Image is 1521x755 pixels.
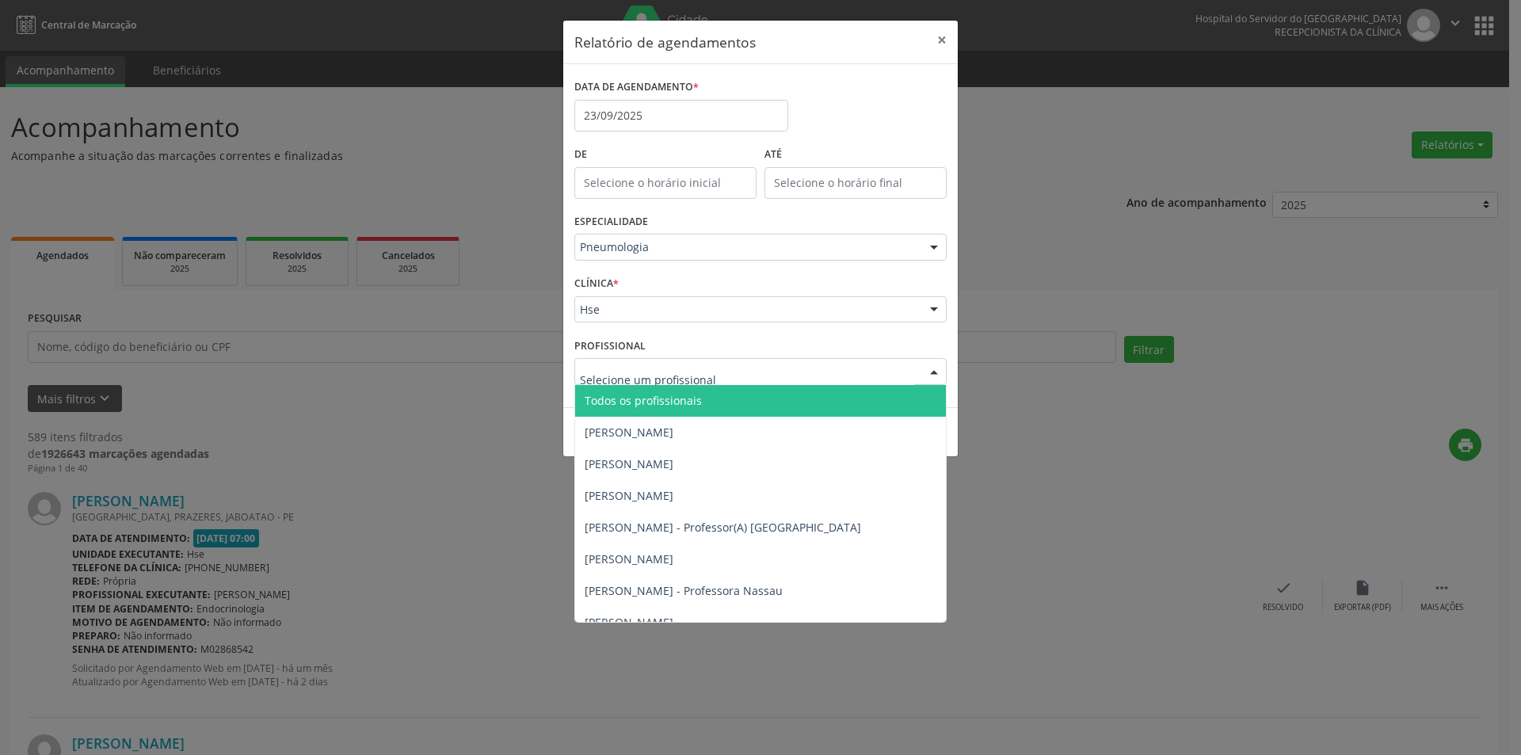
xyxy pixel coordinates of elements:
span: [PERSON_NAME] [585,615,673,630]
span: [PERSON_NAME] [585,551,673,566]
button: Close [926,21,958,59]
span: [PERSON_NAME] [585,425,673,440]
span: [PERSON_NAME] [585,456,673,471]
input: Selecione uma data ou intervalo [574,100,788,132]
label: ESPECIALIDADE [574,210,648,235]
input: Selecione um profissional [580,364,914,395]
span: [PERSON_NAME] - Professora Nassau [585,583,783,598]
label: DATA DE AGENDAMENTO [574,75,699,100]
h5: Relatório de agendamentos [574,32,756,52]
label: ATÉ [764,143,947,167]
label: De [574,143,757,167]
span: Pneumologia [580,239,914,255]
span: Hse [580,302,914,318]
input: Selecione o horário final [764,167,947,199]
span: Todos os profissionais [585,393,702,408]
label: CLÍNICA [574,272,619,296]
label: PROFISSIONAL [574,334,646,358]
span: [PERSON_NAME] [585,488,673,503]
input: Selecione o horário inicial [574,167,757,199]
span: [PERSON_NAME] - Professor(A) [GEOGRAPHIC_DATA] [585,520,861,535]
